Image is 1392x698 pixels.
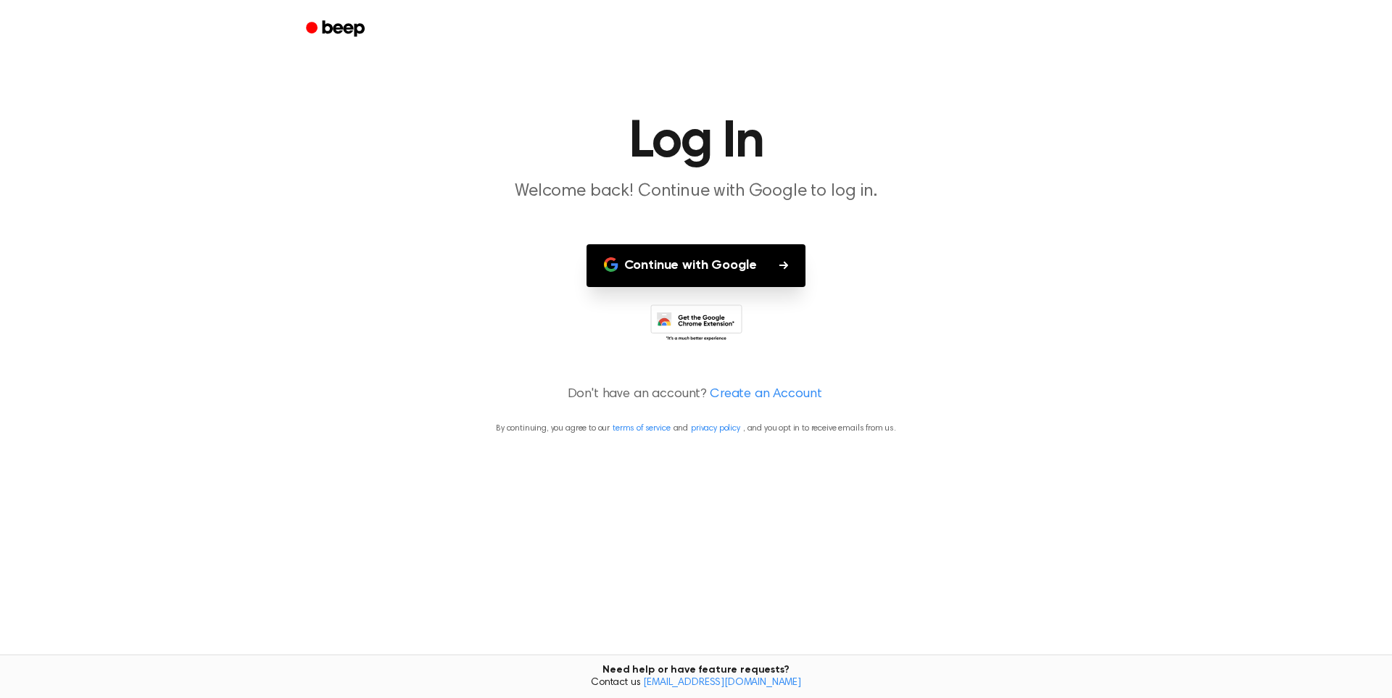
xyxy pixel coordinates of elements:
[9,677,1383,690] span: Contact us
[710,385,821,404] a: Create an Account
[418,180,974,204] p: Welcome back! Continue with Google to log in.
[296,15,378,43] a: Beep
[587,244,806,287] button: Continue with Google
[17,422,1375,435] p: By continuing, you agree to our and , and you opt in to receive emails from us.
[643,678,801,688] a: [EMAIL_ADDRESS][DOMAIN_NAME]
[613,424,670,433] a: terms of service
[17,385,1375,404] p: Don't have an account?
[691,424,740,433] a: privacy policy
[325,116,1067,168] h1: Log In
